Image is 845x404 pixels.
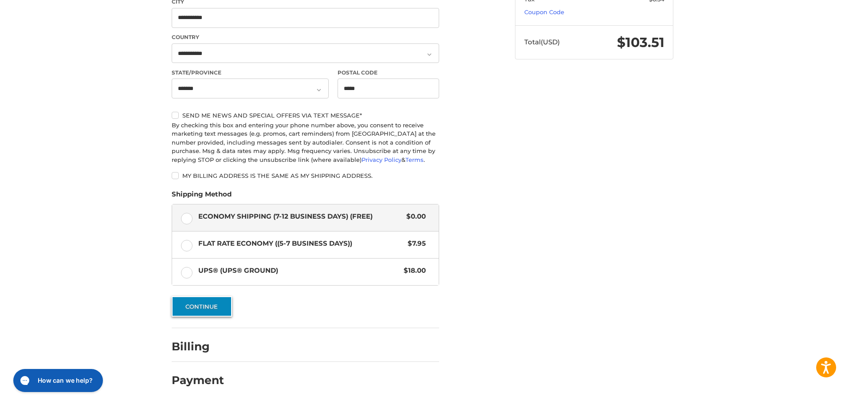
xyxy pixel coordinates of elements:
[198,239,404,249] span: Flat Rate Economy ((5-7 Business Days))
[172,33,439,41] label: Country
[403,239,426,249] span: $7.95
[172,296,232,317] button: Continue
[172,172,439,179] label: My billing address is the same as my shipping address.
[617,34,664,51] span: $103.51
[198,212,402,222] span: Economy Shipping (7-12 Business Days) (Free)
[9,366,106,395] iframe: Gorgias live chat messenger
[362,156,401,163] a: Privacy Policy
[172,340,224,353] h2: Billing
[172,121,439,165] div: By checking this box and entering your phone number above, you consent to receive marketing text ...
[524,8,564,16] a: Coupon Code
[338,69,440,77] label: Postal Code
[524,38,560,46] span: Total (USD)
[172,112,439,119] label: Send me news and special offers via text message*
[198,266,400,276] span: UPS® (UPS® Ground)
[772,380,845,404] iframe: Google Customer Reviews
[399,266,426,276] span: $18.00
[402,212,426,222] span: $0.00
[405,156,424,163] a: Terms
[172,189,232,204] legend: Shipping Method
[172,69,329,77] label: State/Province
[172,373,224,387] h2: Payment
